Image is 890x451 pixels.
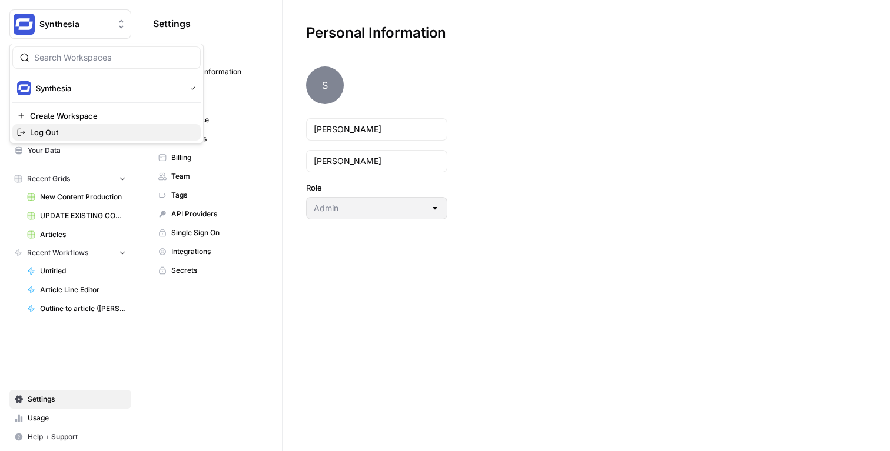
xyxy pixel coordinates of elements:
[306,182,447,193] label: Role
[171,190,265,201] span: Tags
[153,148,270,167] a: Billing
[153,167,270,186] a: Team
[171,171,265,182] span: Team
[9,141,131,160] a: Your Data
[34,52,193,64] input: Search Workspaces
[22,262,131,280] a: Untitled
[153,261,270,280] a: Secrets
[306,66,344,104] span: S
[40,192,126,202] span: New Content Production
[14,14,35,35] img: Synthesia Logo
[171,115,265,125] span: Workspace
[28,145,126,156] span: Your Data
[40,211,126,221] span: UPDATE EXISTING CONTENT
[171,133,265,144] span: Databases
[28,413,126,423] span: Usage
[9,390,131,409] a: Settings
[153,111,270,129] a: Workspace
[12,124,201,141] a: Log Out
[40,285,126,295] span: Article Line Editor
[28,394,126,405] span: Settings
[9,427,131,446] button: Help + Support
[171,228,265,238] span: Single Sign On
[27,173,70,184] span: Recent Grids
[153,186,270,205] a: Tags
[40,303,126,314] span: Outline to article ([PERSON_NAME]'s fork)
[171,209,265,219] span: API Providers
[171,246,265,257] span: Integrations
[9,409,131,427] a: Usage
[12,108,201,124] a: Create Workspace
[9,9,131,39] button: Workspace: Synthesia
[153,242,270,261] a: Integrations
[27,248,88,258] span: Recent Workflows
[22,188,131,206] a: New Content Production
[22,280,131,299] a: Article Line Editor
[9,44,204,143] div: Workspace: Synthesia
[153,129,270,148] a: Databases
[30,126,191,138] span: Log Out
[171,265,265,276] span: Secrets
[153,223,270,242] a: Single Sign On
[153,16,191,31] span: Settings
[39,18,111,30] span: Synthesia
[40,266,126,276] span: Untitled
[9,170,131,188] button: Recent Grids
[40,229,126,240] span: Articles
[22,206,131,225] a: UPDATE EXISTING CONTENT
[9,244,131,262] button: Recent Workflows
[28,432,126,442] span: Help + Support
[22,299,131,318] a: Outline to article ([PERSON_NAME]'s fork)
[22,225,131,244] a: Articles
[153,62,270,81] a: Personal Information
[171,66,265,77] span: Personal Information
[283,24,470,42] div: Personal Information
[30,110,191,122] span: Create Workspace
[17,81,31,95] img: Synthesia Logo
[171,152,265,163] span: Billing
[153,205,270,223] a: API Providers
[36,82,181,94] span: Synthesia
